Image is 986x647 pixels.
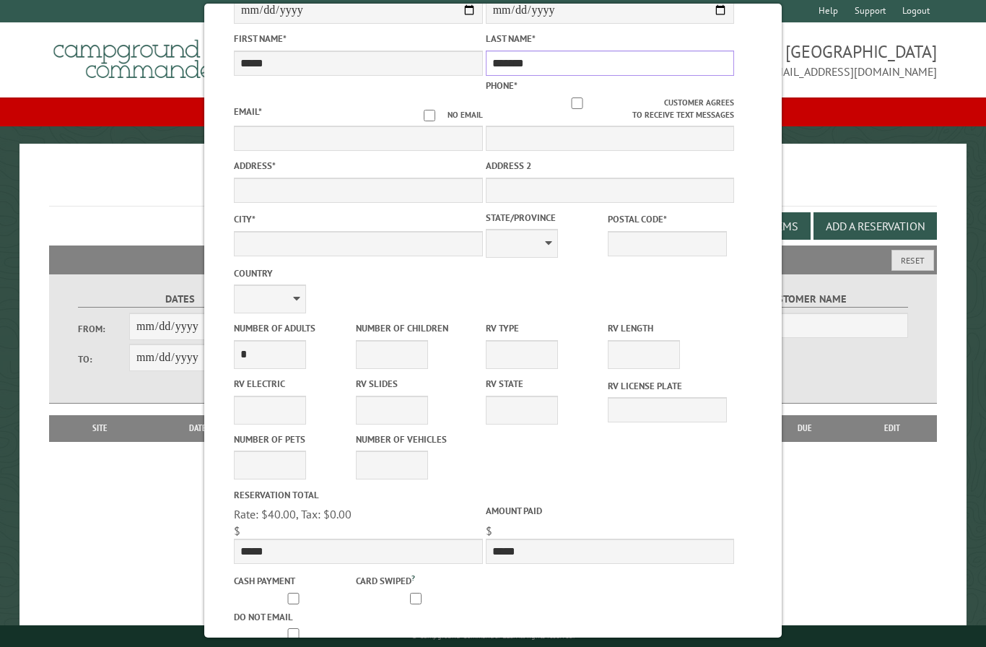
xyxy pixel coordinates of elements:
[411,573,415,583] a: ?
[49,28,230,84] img: Campground Commander
[608,379,727,393] label: RV License Plate
[78,291,282,308] label: Dates
[486,211,605,225] label: State/Province
[234,524,240,538] span: $
[486,524,492,538] span: $
[608,212,727,226] label: Postal Code
[764,415,847,441] th: Due
[486,32,735,45] label: Last Name
[356,572,475,588] label: Card swiped
[234,433,353,446] label: Number of Pets
[486,377,605,391] label: RV State
[49,167,936,207] h1: Reservations
[847,415,936,441] th: Edit
[486,79,518,92] label: Phone
[490,97,664,109] input: Customer agrees to receive text messages
[411,110,448,121] input: No email
[234,212,483,226] label: City
[234,488,483,502] label: Reservation Total
[234,507,352,521] span: Rate: $40.00, Tax: $0.00
[486,504,735,518] label: Amount paid
[234,105,262,118] label: Email
[486,321,605,335] label: RV Type
[704,291,908,308] label: Customer Name
[49,246,936,273] h2: Filters
[234,610,353,624] label: Do not email
[486,97,735,121] label: Customer agrees to receive text messages
[234,321,353,335] label: Number of Adults
[813,212,937,240] button: Add a Reservation
[411,631,575,641] small: © Campground Commander LLC. All rights reserved.
[234,377,353,391] label: RV Electric
[234,266,483,280] label: Country
[234,32,483,45] label: First Name
[234,574,353,588] label: Cash payment
[78,322,129,336] label: From:
[143,415,257,441] th: Dates
[78,352,129,366] label: To:
[356,433,475,446] label: Number of Vehicles
[608,321,727,335] label: RV Length
[56,415,143,441] th: Site
[411,109,483,121] label: No email
[486,159,735,173] label: Address 2
[234,159,483,173] label: Address
[356,377,475,391] label: RV Slides
[891,250,934,271] button: Reset
[356,321,475,335] label: Number of Children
